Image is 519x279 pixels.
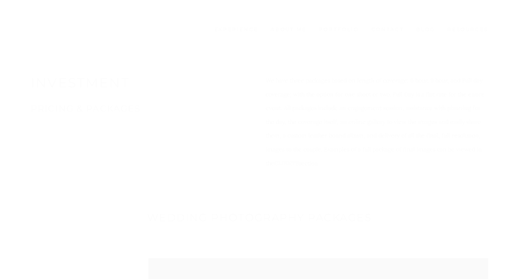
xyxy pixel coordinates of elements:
[412,26,439,33] a: Blog
[443,26,492,33] a: Resources
[31,102,253,114] h3: Pricing & Packages
[367,26,408,33] a: Contact
[274,160,299,167] a: CLIENTS
[315,26,363,33] a: Portfolio
[31,74,253,92] h1: Investment
[266,26,310,33] a: About me
[31,4,129,53] img: Wedding Photographer Boston - Gregory Hitchcock Photography
[210,26,263,33] a: Experience
[266,74,488,171] p: We have three packages based on length of coverage: 6 hour, 9 hour, and Full day coverage; with t...
[31,210,488,225] h2: Wedding Photography Packages
[274,157,299,171] u: CLIENTS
